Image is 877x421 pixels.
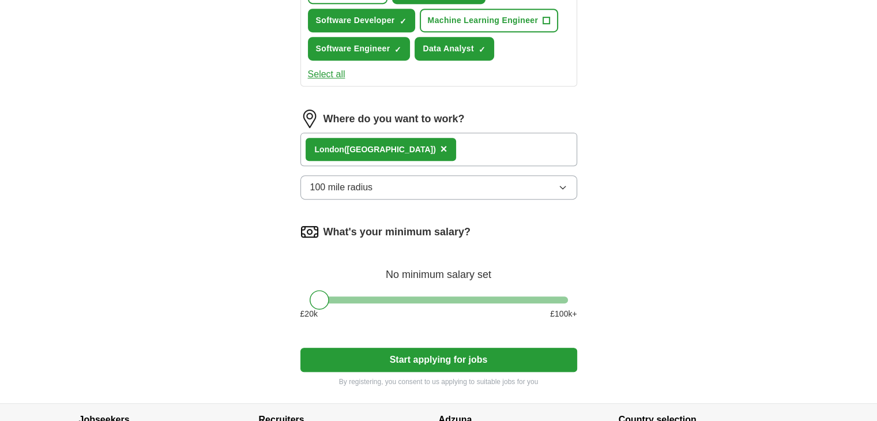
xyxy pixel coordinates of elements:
button: Start applying for jobs [300,348,577,372]
span: ✓ [400,17,406,26]
span: £ 20 k [300,308,318,320]
strong: Lond [315,145,334,154]
button: Data Analyst✓ [415,37,494,61]
span: × [441,142,447,155]
button: Select all [308,67,345,81]
span: ✓ [479,45,485,54]
span: ([GEOGRAPHIC_DATA]) [344,145,436,154]
p: By registering, you consent to us applying to suitable jobs for you [300,377,577,387]
span: 100 mile radius [310,181,373,194]
button: × [441,141,447,158]
label: What's your minimum salary? [323,224,471,240]
div: No minimum salary set [300,255,577,283]
label: Where do you want to work? [323,111,465,127]
span: Machine Learning Engineer [428,14,539,27]
span: Software Developer [316,14,395,27]
button: Software Engineer✓ [308,37,411,61]
span: Data Analyst [423,43,474,55]
span: ✓ [394,45,401,54]
img: location.png [300,110,319,128]
button: 100 mile radius [300,175,577,200]
img: salary.png [300,223,319,241]
span: £ 100 k+ [550,308,577,320]
button: Software Developer✓ [308,9,415,32]
button: Machine Learning Engineer [420,9,559,32]
span: Software Engineer [316,43,390,55]
div: on [315,144,436,156]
